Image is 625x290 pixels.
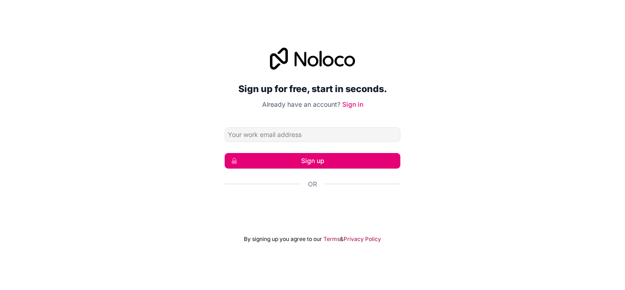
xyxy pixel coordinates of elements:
[340,235,344,243] span: &
[225,153,400,169] button: Sign up
[262,100,340,108] span: Already have an account?
[244,235,322,243] span: By signing up you agree to our
[342,100,363,108] a: Sign in
[225,81,400,97] h2: Sign up for free, start in seconds.
[344,235,381,243] a: Privacy Policy
[323,235,340,243] a: Terms
[225,127,400,142] input: Email address
[308,180,317,189] span: Or
[220,199,405,219] iframe: Tombol Login dengan Google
